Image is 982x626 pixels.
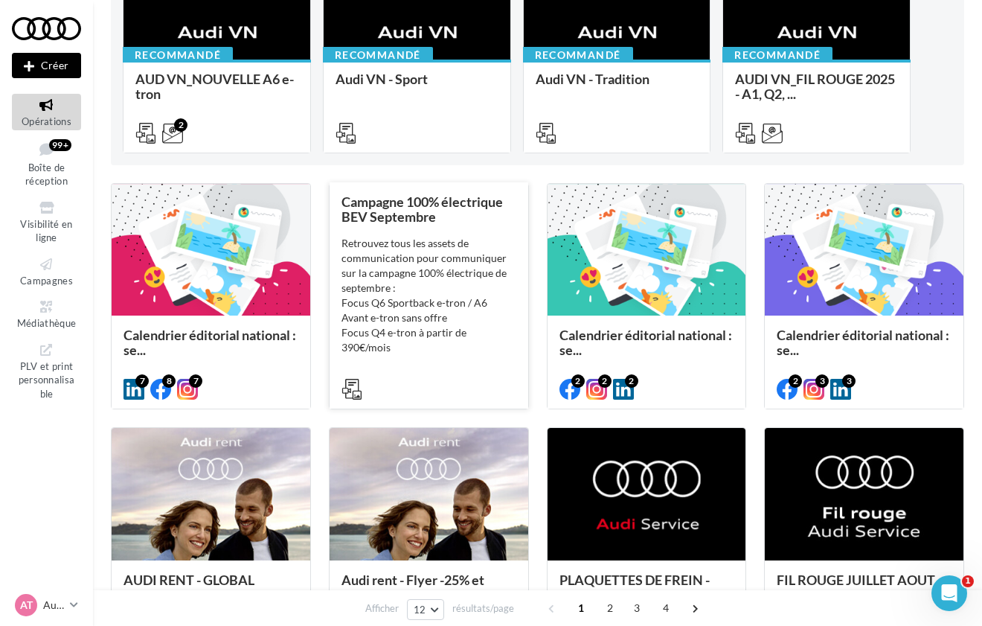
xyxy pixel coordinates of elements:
[569,596,593,620] span: 1
[598,374,612,388] div: 2
[365,601,399,616] span: Afficher
[336,71,428,87] span: Audi VN - Sport
[19,357,75,400] span: PLV et print personnalisable
[414,604,426,616] span: 12
[123,572,254,588] span: AUDI RENT - GLOBAL
[12,53,81,78] button: Créer
[962,575,974,587] span: 1
[25,162,68,188] span: Boîte de réception
[20,275,73,287] span: Campagnes
[123,327,296,358] span: Calendrier éditorial national : se...
[931,575,967,611] iframe: Intercom live chat
[789,374,802,388] div: 2
[341,572,484,603] span: Audi rent - Flyer -25% et -40%
[452,601,514,616] span: résultats/page
[135,374,149,388] div: 7
[407,599,445,620] button: 12
[20,598,33,613] span: AT
[571,374,585,388] div: 2
[559,572,710,603] span: PLAQUETTES DE FREIN - AUDI SERVICE
[12,197,81,247] a: Visibilité en ligne
[17,317,77,329] span: Médiathèque
[123,47,233,63] div: Recommandé
[12,339,81,403] a: PLV et print personnalisable
[43,598,64,613] p: Audi TOULOUSE ZAC
[735,71,895,102] span: AUDI VN_FIL ROUGE 2025 - A1, Q2, ...
[49,139,71,151] div: 99+
[625,596,649,620] span: 3
[341,194,503,225] span: Campagne 100% électrique BEV Septembre
[22,115,71,127] span: Opérations
[598,596,622,620] span: 2
[815,374,829,388] div: 3
[12,53,81,78] div: Nouvelle campagne
[162,374,176,388] div: 8
[174,118,187,132] div: 2
[777,327,949,358] span: Calendrier éditorial national : se...
[189,374,202,388] div: 7
[536,71,649,87] span: Audi VN - Tradition
[523,47,633,63] div: Recommandé
[12,296,81,332] a: Médiathèque
[777,572,942,603] span: FIL ROUGE JUILLET AOUT - AUDI SER...
[12,136,81,191] a: Boîte de réception99+
[12,591,81,619] a: AT Audi TOULOUSE ZAC
[625,374,638,388] div: 2
[842,374,856,388] div: 3
[722,47,832,63] div: Recommandé
[654,596,678,620] span: 4
[135,71,294,102] span: AUD VN_NOUVELLE A6 e-tron
[341,236,516,385] div: Retrouvez tous les assets de communication pour communiquer sur la campagne 100% électrique de se...
[323,47,433,63] div: Recommandé
[20,218,72,244] span: Visibilité en ligne
[12,94,81,130] a: Opérations
[12,253,81,290] a: Campagnes
[559,327,732,358] span: Calendrier éditorial national : se...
